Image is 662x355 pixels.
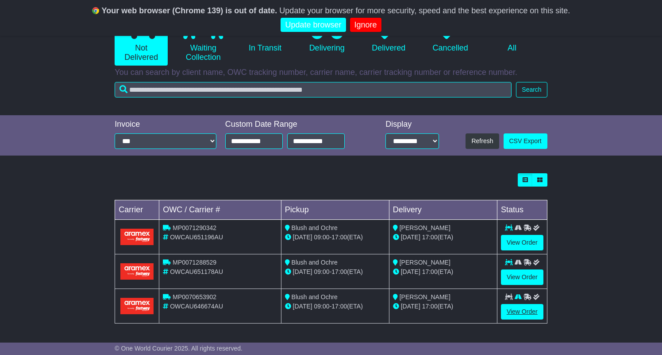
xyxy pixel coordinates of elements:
[314,303,330,310] span: 09:00
[400,293,450,300] span: [PERSON_NAME]
[501,235,543,250] a: View Order
[504,133,547,149] a: CSV Export
[516,82,547,98] button: Search
[159,200,281,220] td: OWC / Carrier #
[173,293,216,300] span: MP0070653902
[422,303,438,310] span: 17:00
[292,293,338,300] span: Blush and Ochre
[401,268,420,275] span: [DATE]
[285,267,385,277] div: - (ETA)
[292,224,338,231] span: Blush and Ochre
[422,234,438,241] span: 17:00
[501,269,543,285] a: View Order
[120,229,154,245] img: Aramex.png
[400,259,450,266] span: [PERSON_NAME]
[170,234,223,241] span: OWCAU651196AU
[120,298,154,314] img: Aramex.png
[170,303,223,310] span: OWCAU646674AU
[173,259,216,266] span: MP0071288529
[293,303,312,310] span: [DATE]
[285,233,385,242] div: - (ETA)
[314,268,330,275] span: 09:00
[173,224,216,231] span: MP0071290342
[314,234,330,241] span: 09:00
[170,268,223,275] span: OWCAU651178AU
[331,268,347,275] span: 17:00
[115,68,547,78] p: You can search by client name, OWC tracking number, carrier name, carrier tracking number or refe...
[501,304,543,320] a: View Order
[422,268,438,275] span: 17:00
[293,268,312,275] span: [DATE]
[393,302,493,311] div: (ETA)
[393,267,493,277] div: (ETA)
[466,133,499,149] button: Refresh
[279,6,570,15] span: Update your browser for more security, speed and the best experience on this site.
[350,18,381,32] a: Ignore
[292,259,338,266] span: Blush and Ochre
[225,120,363,129] div: Custom Date Range
[281,18,346,32] a: Update browser
[385,120,439,129] div: Display
[331,234,347,241] span: 17:00
[401,234,420,241] span: [DATE]
[293,234,312,241] span: [DATE]
[120,263,154,280] img: Aramex.png
[401,303,420,310] span: [DATE]
[115,120,216,129] div: Invoice
[285,302,385,311] div: - (ETA)
[281,200,389,220] td: Pickup
[393,233,493,242] div: (ETA)
[331,303,347,310] span: 17:00
[497,200,547,220] td: Status
[115,345,242,352] span: © One World Courier 2025. All rights reserved.
[102,6,277,15] b: Your web browser (Chrome 139) is out of date.
[400,224,450,231] span: [PERSON_NAME]
[115,200,159,220] td: Carrier
[389,200,497,220] td: Delivery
